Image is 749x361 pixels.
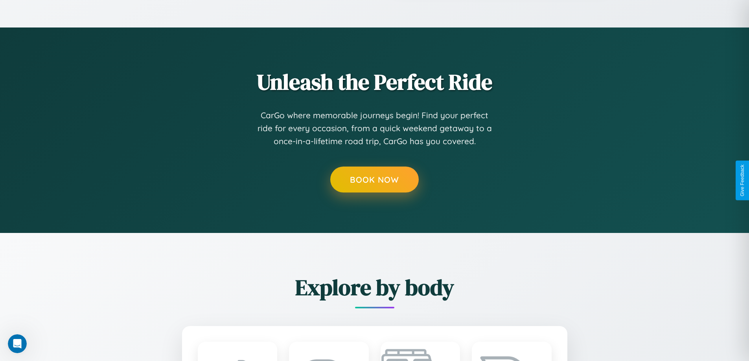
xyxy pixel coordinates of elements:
p: CarGo where memorable journeys begin! Find your perfect ride for every occasion, from a quick wee... [257,109,493,148]
button: Book Now [330,167,419,192]
iframe: Intercom live chat [8,334,27,353]
h2: Unleash the Perfect Ride [139,67,611,97]
div: Give Feedback [740,165,745,196]
h2: Explore by body [139,272,611,302]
